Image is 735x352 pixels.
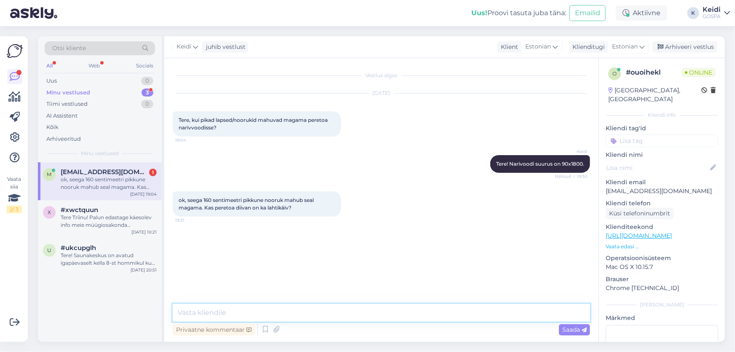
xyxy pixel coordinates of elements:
span: x [48,209,51,215]
div: Tere! Saunakeskus on avatud igapäevaselt kella 8-st hommikul kuni 21.00-ni. [61,252,157,267]
p: [EMAIL_ADDRESS][DOMAIN_NAME] [606,187,718,196]
span: ok, seega 160 sentimeetri pikkune nooruk mahub seal magama. Kas peretoa diivan on ka lahtikäiv? [179,197,315,211]
span: Otsi kliente [52,44,86,53]
div: Minu vestlused [46,89,90,97]
span: Online [682,68,716,77]
div: GOSPA [703,13,721,20]
a: [URL][DOMAIN_NAME] [606,232,672,239]
span: o [612,70,617,77]
input: Lisa nimi [606,163,708,172]
div: 3 [142,89,153,97]
p: Mac OS X 10.15.7 [606,263,718,271]
span: Tere, kui pikad lapsed/noorukid mahuvad magama peretoa narivvoodisse? [179,117,329,131]
span: mari.madar@hotmail.com [61,168,148,176]
span: Nähtud ✓ 19:30 [555,173,588,180]
div: K [687,7,699,19]
div: Klienditugi [569,43,605,51]
div: 0 [141,100,153,108]
span: u [47,247,51,253]
div: [PERSON_NAME] [606,301,718,309]
span: m [47,171,52,177]
div: Kõik [46,123,59,132]
div: Socials [134,60,155,71]
b: Uus! [471,9,487,17]
div: 2 / 3 [7,206,22,213]
span: #ukcupglh [61,244,96,252]
span: Keidi [556,148,588,155]
div: Küsi telefoninumbrit [606,208,674,219]
div: 0 [141,77,153,85]
div: [GEOGRAPHIC_DATA], [GEOGRAPHIC_DATA] [608,86,701,104]
button: Emailid [569,5,606,21]
p: Operatsioonisüsteem [606,254,718,263]
span: Saada [562,326,587,333]
div: Vaata siia [7,175,22,213]
div: [DATE] 19:04 [130,191,157,197]
div: Tiimi vestlused [46,100,88,108]
p: Kliendi telefon [606,199,718,208]
div: Arhiveeritud [46,135,81,143]
div: Keidi [703,6,721,13]
span: Tere! Narivoodi suurus on 90x1800. [496,161,584,167]
div: # ouoihekl [626,67,682,78]
div: AI Assistent [46,112,78,120]
div: Proovi tasuta juba täna: [471,8,566,18]
p: Kliendi email [606,178,718,187]
div: Vestlus algas [173,72,590,79]
p: Kliendi nimi [606,150,718,159]
div: ok, seega 160 sentimeetri pikkune nooruk mahub seal magama. Kas peretoa diivan on ka lahtikäiv? [61,176,157,191]
div: Aktiivne [616,5,667,21]
span: 19:04 [175,137,207,143]
div: Web [87,60,102,71]
div: Uus [46,77,57,85]
div: juhib vestlust [203,43,246,51]
div: Klient [497,43,518,51]
div: Privaatne kommentaar [173,324,255,336]
span: Estonian [525,42,551,51]
span: #xwctquun [61,206,98,214]
p: Vaata edasi ... [606,243,718,250]
div: 1 [149,169,157,176]
img: Askly Logo [7,43,23,59]
div: [DATE] 20:51 [131,267,157,273]
div: [DATE] [173,89,590,97]
div: Tere Triinu! Palun edastage käesolev info meie müügiosakonda [EMAIL_ADDRESS][DOMAIN_NAME] [61,214,157,229]
div: All [45,60,54,71]
input: Lisa tag [606,134,718,147]
div: [DATE] 10:21 [131,229,157,235]
span: Minu vestlused [81,150,119,157]
div: Arhiveeri vestlus [652,41,717,53]
span: Keidi [176,42,191,51]
a: KeidiGOSPA [703,6,730,20]
span: 19:31 [175,217,207,223]
p: Brauser [606,275,718,284]
p: Chrome [TECHNICAL_ID] [606,284,718,293]
p: Kliendi tag'id [606,124,718,133]
p: Klienditeekond [606,223,718,231]
div: Kliendi info [606,111,718,119]
p: Märkmed [606,314,718,322]
span: Estonian [612,42,638,51]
